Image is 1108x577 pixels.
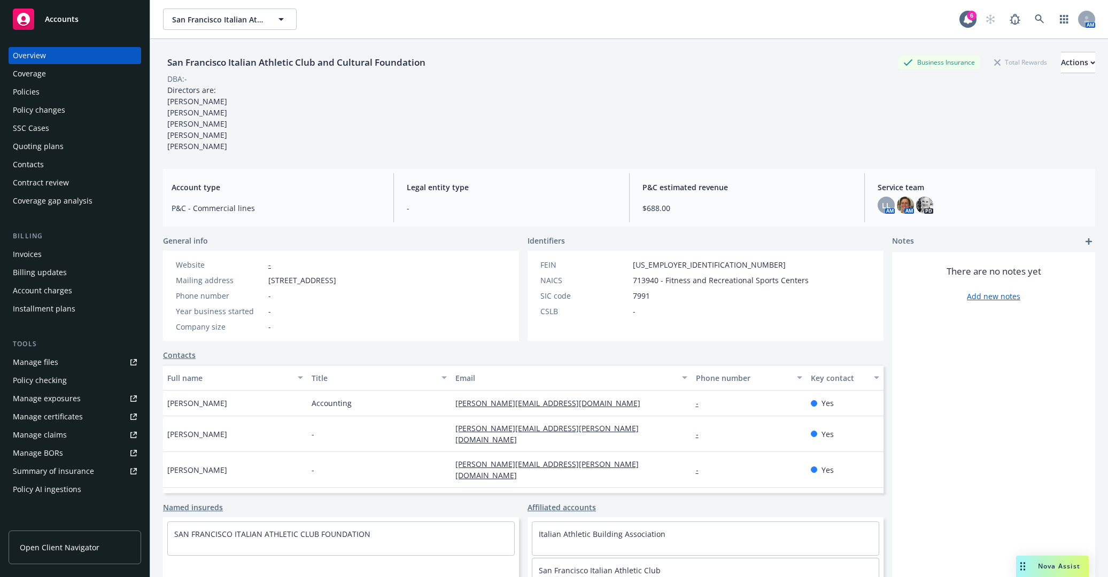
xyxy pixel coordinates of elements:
div: DBA: - [167,73,187,84]
div: Analytics hub [9,519,141,530]
div: Year business started [176,306,264,317]
a: - [696,429,707,439]
a: Account charges [9,282,141,299]
div: Overview [13,47,46,64]
button: Key contact [807,365,884,391]
span: Directors are: [PERSON_NAME] [PERSON_NAME] [PERSON_NAME] [PERSON_NAME] [PERSON_NAME] [167,85,227,151]
a: Manage exposures [9,390,141,407]
span: - [312,464,314,475]
span: - [312,428,314,440]
span: - [268,321,271,332]
a: Contract review [9,174,141,191]
div: Policy changes [13,102,65,119]
span: Accounting [312,397,352,409]
span: [STREET_ADDRESS] [268,275,336,286]
button: Title [307,365,452,391]
a: Policy checking [9,372,141,389]
a: Contacts [163,349,196,361]
div: CSLB [540,306,629,317]
button: Email [451,365,691,391]
div: Billing updates [13,264,67,281]
span: There are no notes yet [947,265,1041,278]
a: Manage claims [9,426,141,443]
div: SIC code [540,290,629,301]
div: Invoices [13,246,42,263]
a: Search [1029,9,1050,30]
div: San Francisco Italian Athletic Club and Cultural Foundation [163,56,430,69]
div: Drag to move [1016,556,1029,577]
a: Installment plans [9,300,141,317]
span: - [407,202,616,214]
span: $688.00 [642,202,851,214]
div: Policies [13,83,40,100]
span: [PERSON_NAME] [167,464,227,475]
button: Actions [1061,52,1095,73]
span: Service team [878,182,1087,193]
div: Full name [167,372,291,384]
a: Manage certificates [9,408,141,425]
button: Phone number [692,365,807,391]
div: Coverage [13,65,46,82]
div: Website [176,259,264,270]
span: Yes [822,464,834,475]
a: Summary of insurance [9,463,141,480]
div: Contract review [13,174,69,191]
div: FEIN [540,259,629,270]
div: Quoting plans [13,138,64,155]
a: Policy changes [9,102,141,119]
img: photo [916,197,933,214]
span: [PERSON_NAME] [167,397,227,409]
div: Account charges [13,282,72,299]
span: - [268,306,271,317]
a: Contacts [9,156,141,173]
span: Accounts [45,15,79,24]
div: Manage BORs [13,445,63,462]
div: Policy checking [13,372,67,389]
div: Installment plans [13,300,75,317]
div: Manage certificates [13,408,83,425]
a: Policies [9,83,141,100]
img: photo [897,197,914,214]
a: Accounts [9,4,141,34]
div: Phone number [696,372,791,384]
span: General info [163,235,208,246]
a: - [696,465,707,475]
span: - [633,306,636,317]
a: SSC Cases [9,120,141,137]
span: [PERSON_NAME] [167,428,227,440]
span: Legal entity type [407,182,616,193]
div: Policy AI ingestions [13,481,81,498]
div: Key contact [811,372,867,384]
div: Manage exposures [13,390,81,407]
a: Add new notes [967,291,1020,302]
a: Manage files [9,354,141,371]
span: 7991 [633,290,650,301]
span: 713940 - Fitness and Recreational Sports Centers [633,275,809,286]
span: Yes [822,428,834,440]
a: Manage BORs [9,445,141,462]
a: [PERSON_NAME][EMAIL_ADDRESS][DOMAIN_NAME] [455,398,649,408]
div: SSC Cases [13,120,49,137]
div: Total Rewards [989,56,1052,69]
a: add [1082,235,1095,248]
a: Billing updates [9,264,141,281]
span: P&C - Commercial lines [172,202,381,214]
span: LL [882,200,890,211]
div: Email [455,372,675,384]
a: - [268,260,271,270]
a: Named insureds [163,502,223,513]
span: San Francisco Italian Athletic Club and Cultural Foundation [172,14,265,25]
span: Yes [822,397,834,409]
a: Start snowing [980,9,1001,30]
a: - [696,398,707,408]
a: Coverage [9,65,141,82]
span: [US_EMPLOYER_IDENTIFICATION_NUMBER] [633,259,786,270]
a: Invoices [9,246,141,263]
div: Coverage gap analysis [13,192,92,209]
div: Contacts [13,156,44,173]
a: Switch app [1053,9,1075,30]
div: Manage files [13,354,58,371]
div: Title [312,372,436,384]
div: Phone number [176,290,264,301]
